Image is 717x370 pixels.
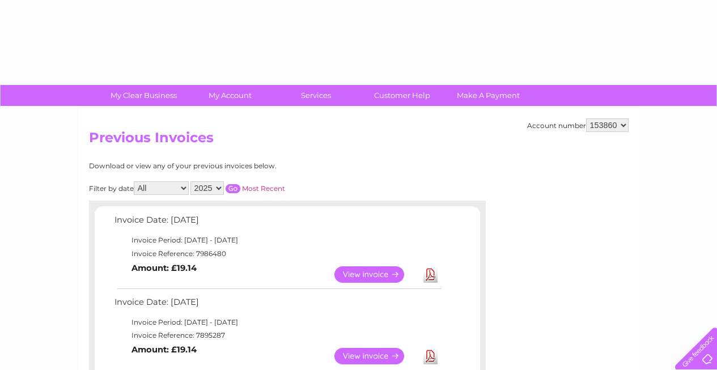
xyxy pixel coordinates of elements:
a: Most Recent [242,184,285,193]
a: Download [423,266,438,283]
td: Invoice Period: [DATE] - [DATE] [112,233,443,247]
td: Invoice Period: [DATE] - [DATE] [112,316,443,329]
div: Account number [527,118,629,132]
td: Invoice Date: [DATE] [112,212,443,233]
a: Customer Help [355,85,449,106]
a: Download [423,348,438,364]
a: View [334,348,418,364]
h2: Previous Invoices [89,130,629,151]
td: Invoice Reference: 7986480 [112,247,443,261]
div: Download or view any of your previous invoices below. [89,162,387,170]
a: View [334,266,418,283]
a: Services [269,85,363,106]
td: Invoice Reference: 7895287 [112,329,443,342]
a: Make A Payment [442,85,535,106]
b: Amount: £19.14 [131,263,197,273]
td: Invoice Date: [DATE] [112,295,443,316]
b: Amount: £19.14 [131,345,197,355]
a: My Clear Business [97,85,190,106]
div: Filter by date [89,181,387,195]
a: My Account [183,85,277,106]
